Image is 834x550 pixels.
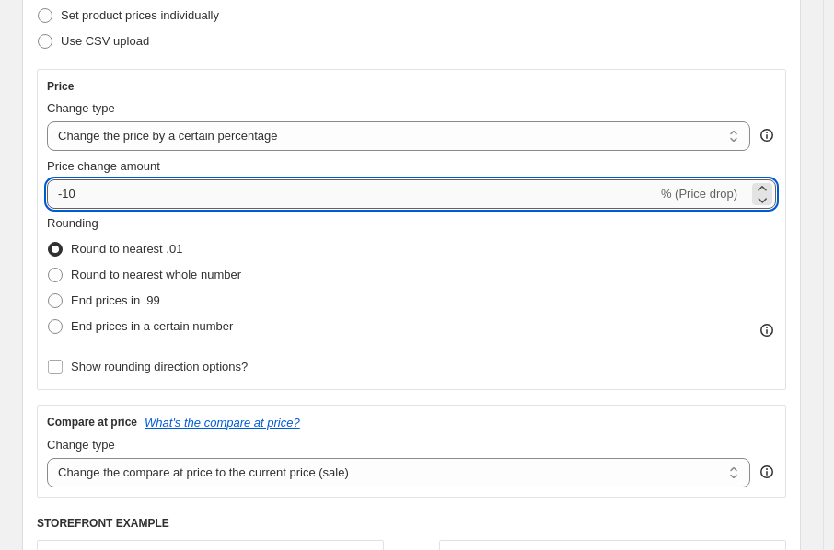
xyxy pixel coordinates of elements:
span: Price change amount [47,159,160,173]
span: Set product prices individually [61,8,219,22]
div: help [758,126,776,144]
h3: Compare at price [47,415,137,430]
span: % (Price drop) [661,187,737,201]
span: Show rounding direction options? [71,360,248,373]
span: End prices in a certain number [71,319,233,333]
span: Round to nearest whole number [71,268,241,281]
span: End prices in .99 [71,293,160,307]
span: Rounding [47,216,98,230]
div: help [758,463,776,481]
span: Use CSV upload [61,34,149,48]
span: Change type [47,438,115,452]
span: Change type [47,101,115,115]
h3: Price [47,79,74,94]
input: -15 [47,179,657,209]
button: What's the compare at price? [145,416,300,430]
span: Round to nearest .01 [71,242,182,256]
h6: STOREFRONT EXAMPLE [37,516,786,531]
